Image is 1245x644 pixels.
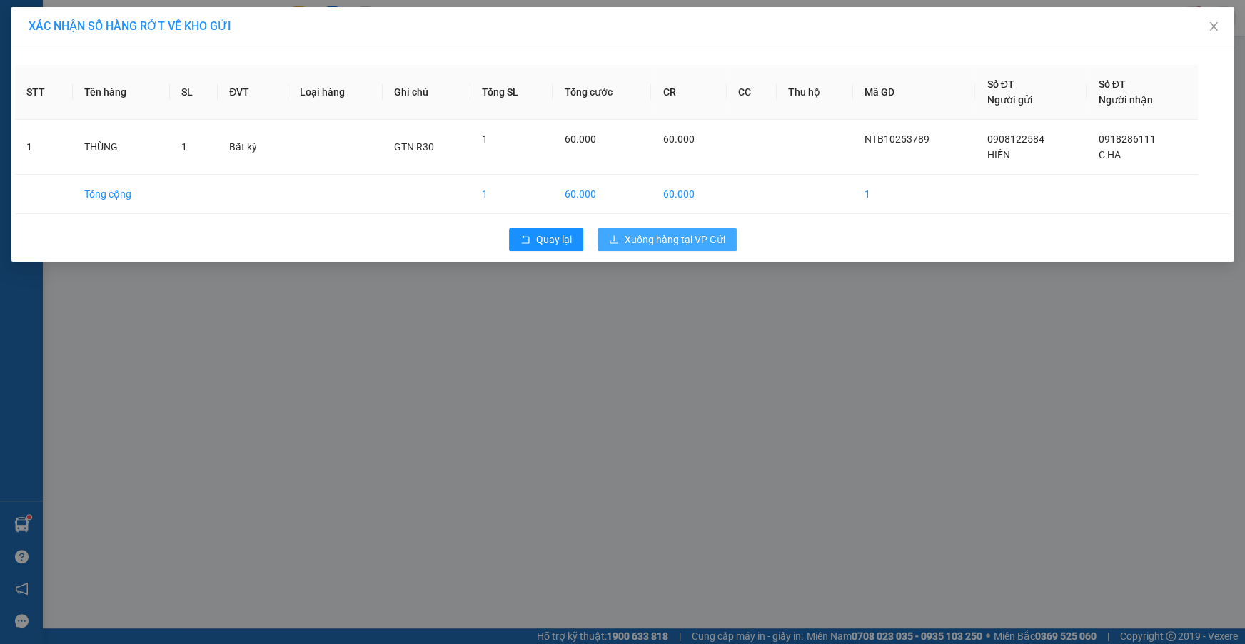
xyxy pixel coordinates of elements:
span: Số ĐT [987,78,1014,90]
span: XÁC NHẬN SỐ HÀNG RỚT VỀ KHO GỬI [29,19,231,33]
td: 60.000 [553,175,651,214]
td: Tổng cộng [73,175,170,214]
td: 1 [470,175,553,214]
th: Tổng cước [553,65,651,120]
th: CC [727,65,777,120]
button: Close [1194,7,1234,47]
span: rollback [520,235,530,246]
span: HIỀN [987,149,1009,160]
span: GTN R30 [394,141,434,153]
span: Xuống hàng tại VP Gửi [625,232,725,247]
span: close [1208,21,1219,32]
th: SL [170,65,218,120]
th: Ghi chú [383,65,470,120]
span: 60.000 [662,133,694,145]
button: downloadXuống hàng tại VP Gửi [598,228,737,251]
th: ĐVT [218,65,288,120]
th: Tên hàng [73,65,170,120]
span: Số ĐT [1098,78,1125,90]
td: THÙNG [73,120,170,175]
span: Người gửi [987,94,1032,106]
span: C HA [1098,149,1120,160]
td: 60.000 [651,175,727,214]
th: Tổng SL [470,65,553,120]
span: 0918286111 [1098,133,1155,145]
th: Loại hàng [288,65,383,120]
td: 1 [853,175,975,214]
td: 1 [15,120,73,175]
span: Người nhận [1098,94,1152,106]
th: Mã GD [853,65,975,120]
span: 0908122584 [987,133,1044,145]
span: NTB10253789 [865,133,929,145]
th: Thu hộ [777,65,853,120]
span: 1 [482,133,488,145]
td: Bất kỳ [218,120,288,175]
span: download [609,235,619,246]
th: STT [15,65,73,120]
span: 1 [181,141,187,153]
span: Quay lại [536,232,572,247]
th: CR [651,65,727,120]
span: 60.000 [564,133,595,145]
button: rollbackQuay lại [509,228,583,251]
